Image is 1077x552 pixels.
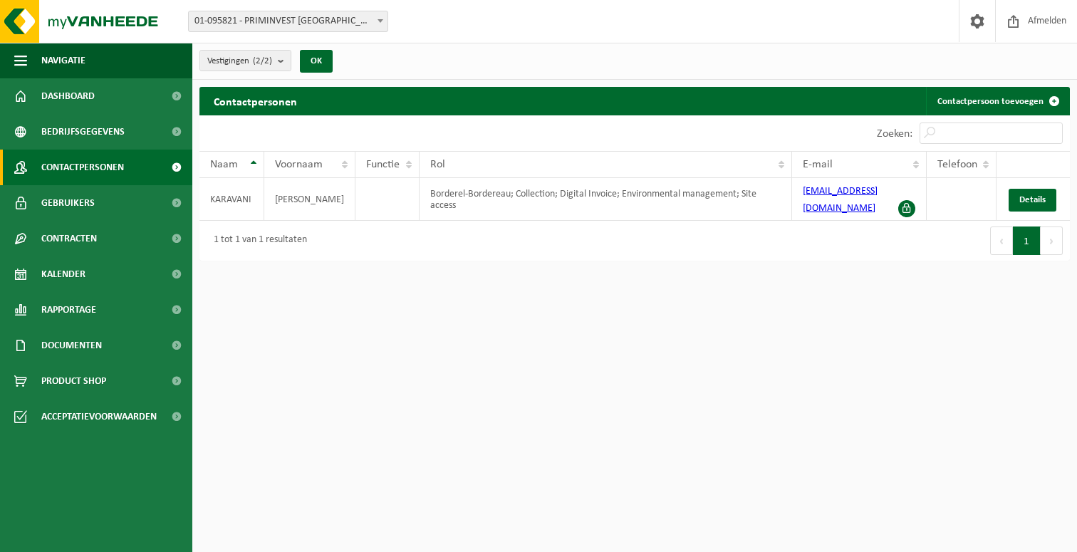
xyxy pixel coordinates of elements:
[1013,226,1041,255] button: 1
[210,159,238,170] span: Naam
[926,87,1068,115] a: Contactpersoon toevoegen
[41,185,95,221] span: Gebruikers
[199,178,264,221] td: KARAVANI
[877,128,912,140] label: Zoeken:
[1019,195,1046,204] span: Details
[1041,226,1063,255] button: Next
[41,221,97,256] span: Contracten
[803,186,878,214] a: [EMAIL_ADDRESS][DOMAIN_NAME]
[199,50,291,71] button: Vestigingen(2/2)
[41,78,95,114] span: Dashboard
[300,50,333,73] button: OK
[41,399,157,434] span: Acceptatievoorwaarden
[420,178,792,221] td: Borderel-Bordereau; Collection; Digital Invoice; Environmental management; Site access
[188,11,388,32] span: 01-095821 - PRIMINVEST NV - ANTWERPEN
[275,159,323,170] span: Voornaam
[41,328,102,363] span: Documenten
[41,114,125,150] span: Bedrijfsgegevens
[41,256,85,292] span: Kalender
[366,159,400,170] span: Functie
[41,363,106,399] span: Product Shop
[937,159,977,170] span: Telefoon
[207,51,272,72] span: Vestigingen
[199,87,311,115] h2: Contactpersonen
[41,43,85,78] span: Navigatie
[264,178,355,221] td: [PERSON_NAME]
[803,159,833,170] span: E-mail
[189,11,387,31] span: 01-095821 - PRIMINVEST NV - ANTWERPEN
[990,226,1013,255] button: Previous
[253,56,272,66] count: (2/2)
[207,228,307,254] div: 1 tot 1 van 1 resultaten
[430,159,445,170] span: Rol
[41,292,96,328] span: Rapportage
[41,150,124,185] span: Contactpersonen
[1009,189,1056,212] a: Details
